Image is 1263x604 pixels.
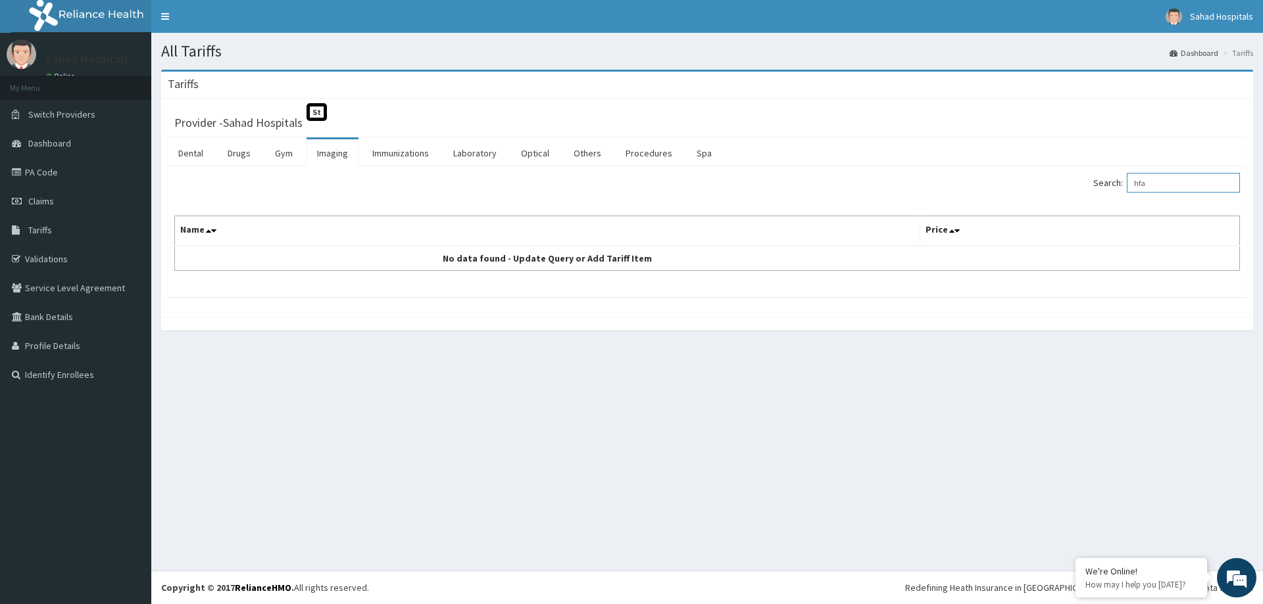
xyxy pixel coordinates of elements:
span: Tariffs [28,224,52,236]
p: Sahad Hospitals [46,53,129,65]
a: Dental [168,139,214,167]
span: Dashboard [28,137,71,149]
span: Switch Providers [28,108,95,120]
footer: All rights reserved. [151,570,1263,604]
span: Sahad Hospitals [1190,11,1253,22]
input: Search: [1127,173,1240,193]
a: Laboratory [443,139,507,167]
div: Minimize live chat window [216,7,247,38]
h3: Tariffs [168,78,199,90]
h1: All Tariffs [161,43,1253,60]
img: User Image [7,39,36,69]
a: Others [563,139,612,167]
div: We're Online! [1085,565,1197,577]
a: Optical [510,139,560,167]
a: Drugs [217,139,261,167]
td: No data found - Update Query or Add Tariff Item [175,246,920,271]
a: Procedures [615,139,683,167]
h3: Provider - Sahad Hospitals [174,117,303,129]
a: RelianceHMO [235,582,291,593]
a: Online [46,72,78,81]
th: Price [920,216,1240,246]
th: Name [175,216,920,246]
div: Chat with us now [68,74,221,91]
a: Imaging [307,139,359,167]
span: We're online! [76,166,182,298]
a: Dashboard [1170,47,1218,58]
textarea: Type your message and hit 'Enter' [7,359,251,405]
img: d_794563401_company_1708531726252_794563401 [24,66,53,99]
img: User Image [1166,9,1182,25]
a: Immunizations [362,139,439,167]
li: Tariffs [1220,47,1253,58]
span: Claims [28,195,54,207]
a: Gym [264,139,303,167]
strong: Copyright © 2017 . [161,582,294,593]
label: Search: [1093,173,1240,193]
p: How may I help you today? [1085,579,1197,590]
a: Spa [686,139,722,167]
div: Redefining Heath Insurance in [GEOGRAPHIC_DATA] using Telemedicine and Data Science! [905,581,1253,594]
span: St [307,103,327,121]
